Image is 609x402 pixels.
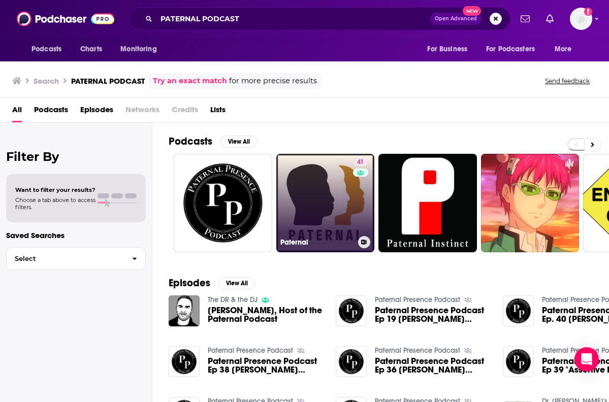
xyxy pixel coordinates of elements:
img: Paternal Presence Podcast Ep 36 Joel Rodriguez "Latino Dad" [336,346,367,377]
a: Paternal Presence Podcast Ep 36 Joel Rodriguez "Latino Dad" [375,357,491,374]
a: Nick Firchau, Host of the Paternal Podcast [208,306,324,323]
button: View All [218,277,255,289]
a: Paternal Presence Podcast [208,346,293,355]
a: 41Paternal [276,154,375,252]
span: [PERSON_NAME], Host of the Paternal Podcast [208,306,324,323]
button: Send feedback [542,77,593,85]
button: Select [6,247,146,270]
button: open menu [479,40,550,59]
a: EpisodesView All [169,277,255,289]
span: Monitoring [120,42,156,56]
a: 41 [353,158,368,166]
a: Lists [210,102,226,122]
img: Paternal Presence Podcast Ep 39 "Assertive Dad" Ronald Felder [503,346,534,377]
img: Podchaser - Follow, Share and Rate Podcasts [17,9,114,28]
button: open menu [548,40,585,59]
span: Paternal Presence Podcast Ep 36 [PERSON_NAME] "Latino Dad" [375,357,491,374]
button: open menu [113,40,170,59]
h3: Paternal [280,238,354,247]
a: Paternal Presence Podcast Ep 19 Marlon Randolph "Complicated Dad" [375,306,491,323]
a: Paternal Presence Podcast [375,295,460,304]
button: open menu [24,40,75,59]
span: Select [7,255,124,262]
span: Open Advanced [435,16,477,21]
span: Choose a tab above to access filters. [15,196,95,211]
img: User Profile [570,8,592,30]
p: Saved Searches [6,230,146,240]
span: For Business [427,42,467,56]
a: Show notifications dropdown [542,10,558,27]
img: Nick Firchau, Host of the Paternal Podcast [169,295,200,326]
button: View All [220,136,257,148]
a: Try an exact match [153,75,227,87]
span: Paternal Presence Podcast Ep 19 [PERSON_NAME] "Complicated Dad" [375,306,491,323]
span: Charts [80,42,102,56]
div: Search podcasts, credits, & more... [129,7,510,30]
span: Networks [125,102,159,122]
span: More [555,42,572,56]
h2: Filter By [6,149,146,164]
span: Logged in as sarahhallprinc [570,8,592,30]
h2: Episodes [169,277,210,289]
svg: Add a profile image [584,8,592,16]
span: New [463,6,481,16]
span: Paternal Presence Podcast Ep 38 [PERSON_NAME] "Boxing Dad" [208,357,324,374]
a: The DR & the DJ [208,295,258,304]
div: Open Intercom Messenger [574,347,599,372]
img: Paternal Presence Podcast Ep 38 Julian Pollard "Boxing Dad" [169,346,200,377]
a: Paternal Presence Podcast Ep 38 Julian Pollard "Boxing Dad" [208,357,324,374]
img: Paternal Presence Podcast Ep 19 Marlon Randolph "Complicated Dad" [336,295,367,326]
a: All [12,102,22,122]
a: Show notifications dropdown [517,10,534,27]
a: PodcastsView All [169,135,257,148]
input: Search podcasts, credits, & more... [156,11,430,27]
span: Credits [172,102,198,122]
img: Paternal Presence Podcast Ep. 40 Roman Suarez "Passionate Dad" [503,295,534,326]
a: Charts [74,40,108,59]
h3: Search [34,76,59,86]
span: 41 [357,157,364,167]
span: For Podcasters [486,42,535,56]
a: Episodes [80,102,113,122]
a: Podcasts [34,102,68,122]
button: open menu [420,40,480,59]
span: Want to filter your results? [15,186,95,193]
button: Open AdvancedNew [430,13,482,25]
h3: PATERNAL PODCAST [71,76,145,86]
span: Podcasts [31,42,61,56]
span: for more precise results [229,75,317,87]
button: Show profile menu [570,8,592,30]
h2: Podcasts [169,135,212,148]
a: Paternal Presence Podcast [375,346,460,355]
